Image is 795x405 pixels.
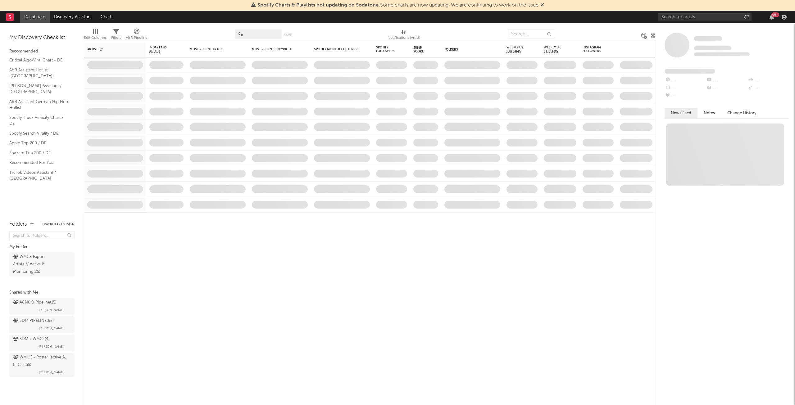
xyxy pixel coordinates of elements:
[658,13,752,21] input: Search for artists
[771,12,779,17] div: 99 +
[13,317,54,325] div: SDM PIPELINE ( 62 )
[13,354,69,369] div: WMUK - Roster (active A, B, C+) ( 55 )
[665,76,706,84] div: --
[9,335,75,351] a: SDM x WMCE(4)[PERSON_NAME]
[149,46,174,53] span: 7-Day Fans Added
[388,26,420,44] div: Notifications (Artist)
[694,36,722,42] a: Some Artist
[507,46,528,53] span: Weekly US Streams
[9,159,68,166] a: Recommended For You
[694,52,750,56] span: 0 fans last week
[13,299,57,306] div: A&N&Q Pipeline ( 15 )
[694,46,731,50] span: Tracking Since: [DATE]
[747,84,789,92] div: --
[9,316,75,333] a: SDM PIPELINE(62)[PERSON_NAME]
[9,243,75,251] div: My Folders
[9,34,75,42] div: My Discovery Checklist
[9,130,68,137] a: Spotify Search Virality / DE
[9,114,68,127] a: Spotify Track Velocity Chart / DE
[9,150,68,156] a: Shazam Top 200 / DE
[721,108,763,118] button: Change History
[665,92,706,100] div: --
[257,3,538,8] span: : Some charts are now updating. We are continuing to work on the issue
[111,26,121,44] div: Filters
[665,69,715,74] span: Fans Added by Platform
[9,83,68,95] a: [PERSON_NAME] Assistant / [GEOGRAPHIC_DATA]
[540,3,544,8] span: Dismiss
[9,169,68,182] a: TikTok Videos Assistant / [GEOGRAPHIC_DATA]
[9,57,68,64] a: Critical Algo/Viral Chart - DE
[257,3,379,8] span: Spotify Charts & Playlists not updating on Sodatone
[697,108,721,118] button: Notes
[583,46,604,53] div: Instagram Followers
[9,298,75,315] a: A&N&Q Pipeline(15)[PERSON_NAME]
[544,46,567,53] span: Weekly UK Streams
[190,47,236,51] div: Most Recent Track
[9,231,75,240] input: Search for folders...
[252,47,298,51] div: Most Recent Copyright
[770,15,774,20] button: 99+
[39,369,64,376] span: [PERSON_NAME]
[9,221,27,228] div: Folders
[314,47,361,51] div: Spotify Monthly Listeners
[444,48,491,52] div: Folders
[9,353,75,377] a: WMUK - Roster (active A, B, C+)(55)[PERSON_NAME]
[84,26,107,44] div: Edit Columns
[84,34,107,42] div: Edit Columns
[87,47,134,51] div: Artist
[9,252,75,277] a: WMCE Export Artists // Active & Monitoring(25)
[9,289,75,296] div: Shared with Me
[665,84,706,92] div: --
[284,33,292,37] button: Save
[665,108,697,118] button: News Feed
[111,34,121,42] div: Filters
[126,34,148,42] div: A&R Pipeline
[39,343,64,350] span: [PERSON_NAME]
[96,11,118,23] a: Charts
[706,84,747,92] div: --
[42,223,75,226] button: Tracked Artists(34)
[747,76,789,84] div: --
[39,325,64,332] span: [PERSON_NAME]
[413,46,429,53] div: Jump Score
[376,46,398,53] div: Spotify Followers
[126,26,148,44] div: A&R Pipeline
[706,76,747,84] div: --
[388,34,420,42] div: Notifications (Artist)
[20,11,50,23] a: Dashboard
[9,140,68,146] a: Apple Top 200 / DE
[9,48,75,55] div: Recommended
[9,67,68,79] a: A&R Assistant Hotlist ([GEOGRAPHIC_DATA])
[13,335,50,343] div: SDM x WMCE ( 4 )
[9,98,68,111] a: A&R Assistant German Hip Hop Hotlist
[13,253,57,276] div: WMCE Export Artists // Active & Monitoring ( 25 )
[508,29,554,39] input: Search...
[50,11,96,23] a: Discovery Assistant
[694,36,722,41] span: Some Artist
[39,306,64,314] span: [PERSON_NAME]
